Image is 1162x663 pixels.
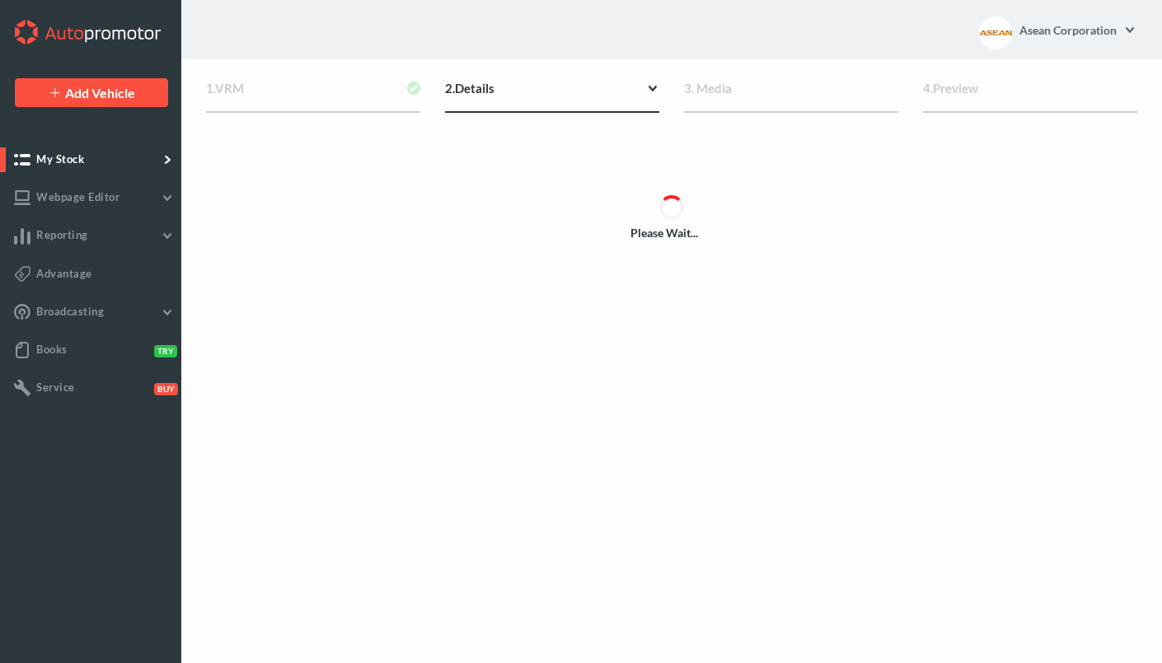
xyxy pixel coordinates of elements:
[36,228,88,241] span: Reporting
[445,81,455,96] span: 2.
[923,81,933,96] span: 4.
[684,81,694,96] span: 3.
[65,85,135,100] span: Add Vehicle
[154,345,177,357] span: Try
[1019,13,1137,46] a: Asean Corporation
[206,79,420,113] div: VRM
[696,81,732,96] span: Media
[151,343,175,357] button: Try
[36,190,119,203] span: Webpage Editor
[36,305,104,318] span: Broadcasting
[445,79,659,113] div: Details
[36,381,75,394] span: Service
[36,343,68,356] span: Books
[630,226,698,240] b: Please Wait...
[206,81,215,96] span: 1.
[36,152,84,166] span: My Stock
[154,383,178,395] span: Buy
[36,267,92,280] span: Advantage
[151,381,175,395] button: Buy
[15,78,168,107] a: Add Vehicle
[923,79,1137,113] div: Preview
